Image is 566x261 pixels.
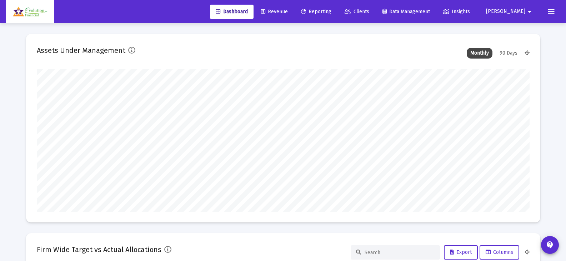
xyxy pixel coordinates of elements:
mat-icon: contact_support [546,241,554,249]
button: Export [444,245,478,260]
span: [PERSON_NAME] [486,9,525,15]
a: Reporting [295,5,337,19]
span: Revenue [261,9,288,15]
a: Dashboard [210,5,254,19]
span: Insights [443,9,470,15]
button: [PERSON_NAME] [477,4,542,19]
a: Data Management [377,5,436,19]
span: Clients [345,9,369,15]
span: Reporting [301,9,331,15]
div: 90 Days [496,48,521,59]
span: Dashboard [216,9,248,15]
a: Revenue [255,5,294,19]
mat-icon: arrow_drop_down [525,5,534,19]
h2: Assets Under Management [37,45,125,56]
a: Insights [437,5,476,19]
input: Search [365,250,435,256]
div: Monthly [467,48,492,59]
span: Columns [486,249,513,255]
h2: Firm Wide Target vs Actual Allocations [37,244,161,255]
a: Clients [339,5,375,19]
img: Dashboard [11,5,49,19]
button: Columns [480,245,519,260]
span: Export [450,249,472,255]
span: Data Management [382,9,430,15]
